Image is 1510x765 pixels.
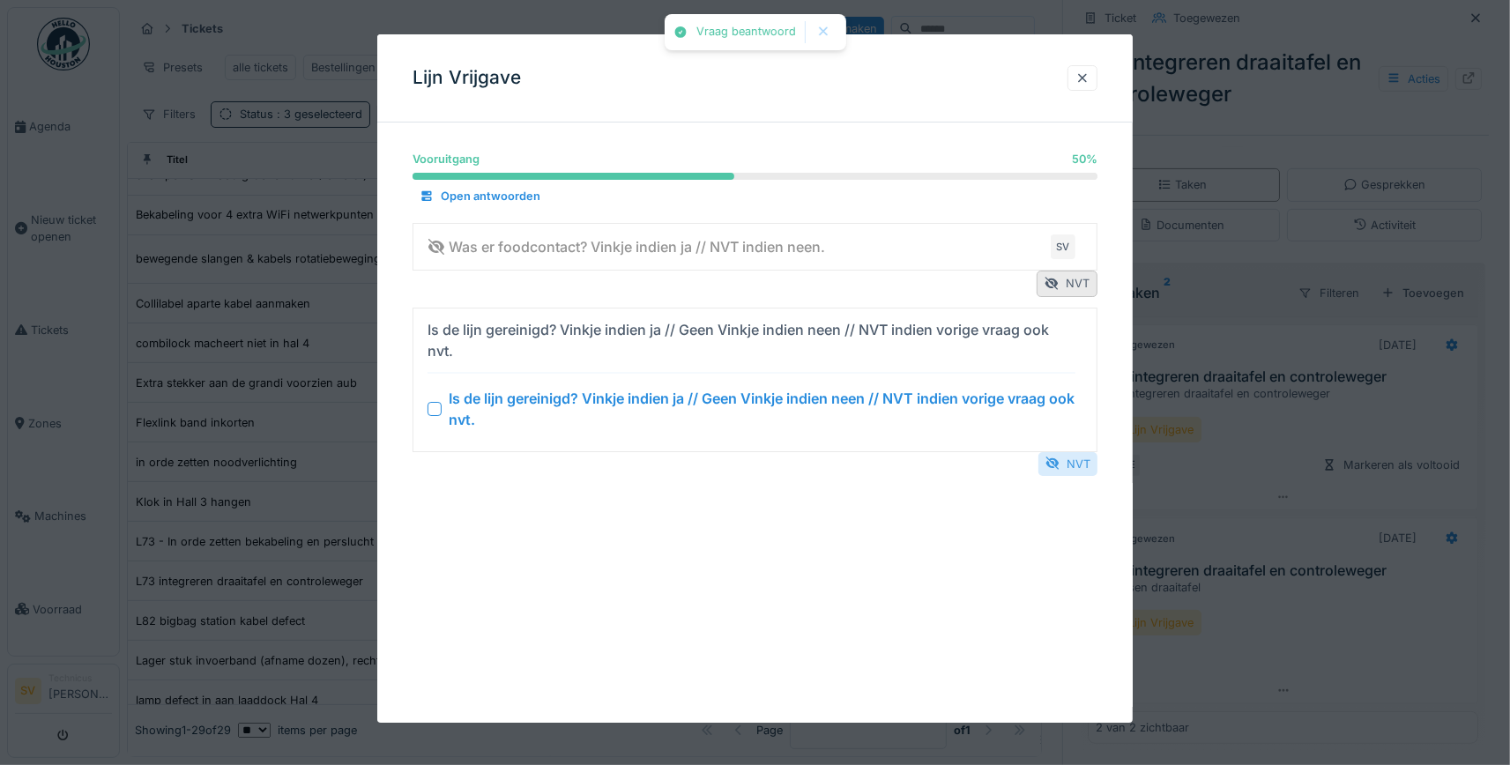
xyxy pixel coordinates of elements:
div: 50 % [1072,151,1097,167]
div: Is de lijn gereinigd? Vinkje indien ja // Geen Vinkje indien neen // NVT indien vorige vraag ook ... [449,388,1075,430]
div: NVT [1037,271,1097,296]
summary: Is de lijn gereinigd? Vinkje indien ja // Geen Vinkje indien neen // NVT indien vorige vraag ook ... [420,316,1090,444]
div: Was er foodcontact? Vinkje indien ja // NVT indien neen. [428,236,825,257]
div: SV [1051,234,1075,259]
div: Vooruitgang [413,151,480,167]
progress: 50 % [413,173,1097,180]
div: Open antwoorden [413,184,547,208]
div: Is de lijn gereinigd? Vinkje indien ja // Geen Vinkje indien neen // NVT indien vorige vraag ook ... [428,319,1068,361]
summary: Was er foodcontact? Vinkje indien ja // NVT indien neen.SV [420,231,1090,264]
div: NVT [1038,452,1097,476]
div: Vraag beantwoord [696,25,796,40]
h3: Lijn Vrijgave [413,67,521,89]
